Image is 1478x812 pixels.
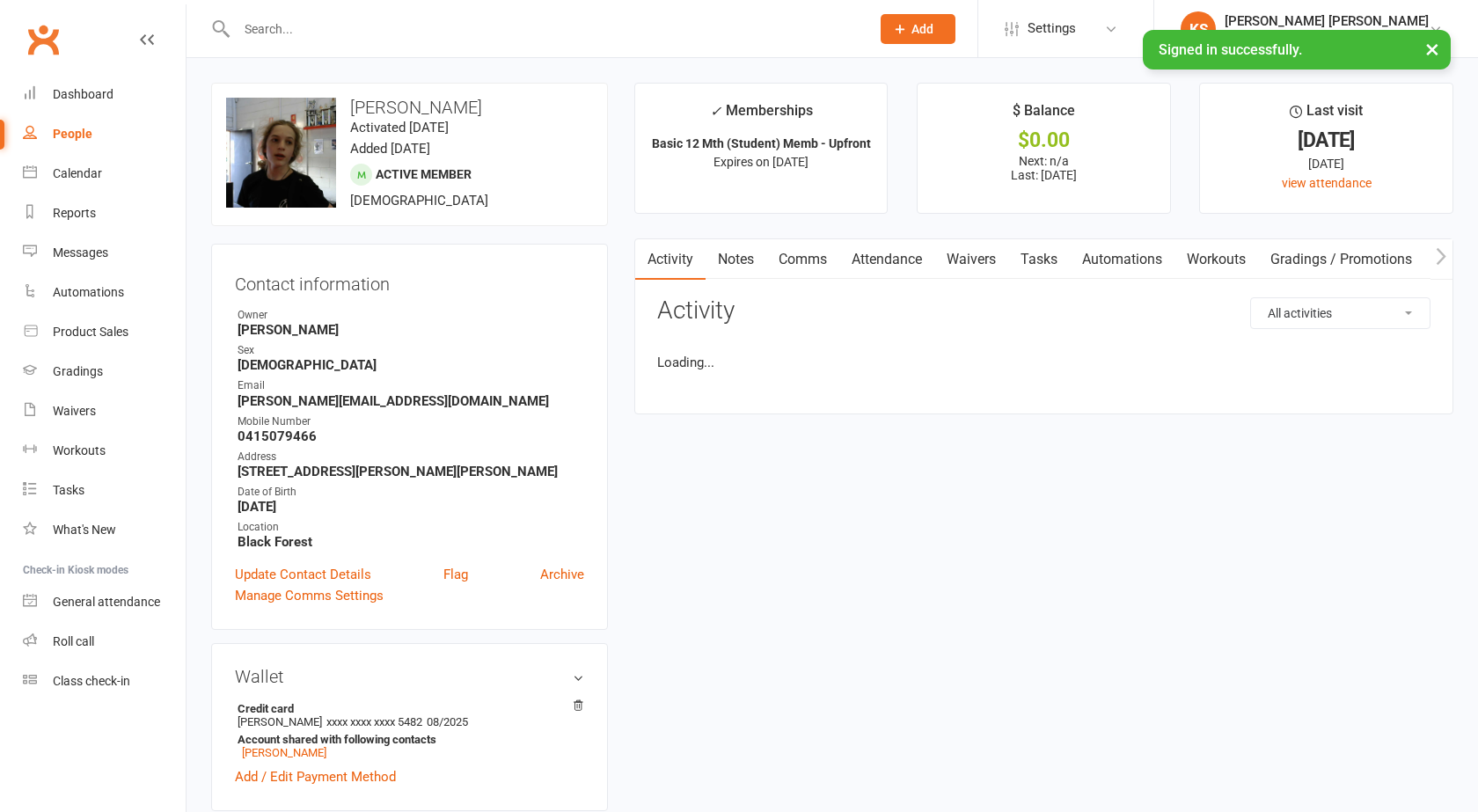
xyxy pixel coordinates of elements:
div: [DATE] [1216,154,1437,173]
span: Signed in successfully. [1159,41,1302,58]
strong: [PERSON_NAME] [238,322,584,338]
a: Clubworx [21,18,65,62]
a: Calendar [23,154,186,194]
div: KS [1181,11,1216,47]
div: Messages [53,245,108,260]
a: Product Sales [23,312,186,352]
span: Add [911,22,933,36]
div: Roll call [53,634,94,648]
strong: 0415079466 [238,428,584,444]
div: Waivers [53,404,96,418]
a: Add / Edit Payment Method [235,766,396,787]
a: Update Contact Details [235,564,371,585]
a: Waivers [934,239,1008,280]
strong: [DEMOGRAPHIC_DATA] [238,357,584,373]
a: Gradings [23,352,186,391]
a: Automations [23,273,186,312]
a: Class kiosk mode [23,662,186,701]
span: [DEMOGRAPHIC_DATA] [350,193,488,208]
div: $ Balance [1013,99,1075,131]
a: Workouts [1174,239,1258,280]
a: Waivers [23,391,186,431]
a: Workouts [23,431,186,471]
strong: [DATE] [238,499,584,515]
div: Workouts [53,443,106,457]
div: Reports [53,206,96,220]
a: Activity [635,239,706,280]
span: xxxx xxxx xxxx 5482 [326,715,422,728]
div: Calendar [53,166,102,180]
a: Tasks [23,471,186,510]
a: Dashboard [23,75,186,114]
strong: Account shared with following contacts [238,733,575,746]
div: Tasks [53,483,84,497]
a: Tasks [1008,239,1070,280]
div: Last visit [1290,99,1363,131]
a: General attendance kiosk mode [23,582,186,622]
div: People [53,127,92,141]
h3: Contact information [235,267,584,294]
a: Comms [766,239,839,280]
h3: [PERSON_NAME] [226,98,593,117]
a: Messages [23,233,186,273]
a: [PERSON_NAME] [242,746,326,759]
button: × [1416,30,1448,68]
a: Gradings / Promotions [1258,239,1424,280]
i: ✓ [710,103,721,120]
div: Dashboard [53,87,113,101]
a: Roll call [23,622,186,662]
a: People [23,114,186,154]
strong: Credit card [238,702,575,715]
li: [PERSON_NAME] [235,699,584,762]
time: Activated [DATE] [350,120,449,135]
strong: Black Forest [238,534,584,550]
div: Date of Birth [238,484,584,501]
strong: [STREET_ADDRESS][PERSON_NAME][PERSON_NAME] [238,464,584,479]
h3: Activity [657,297,1430,325]
span: Active member [376,167,472,181]
a: Notes [706,239,766,280]
input: Search... [231,17,858,41]
strong: Basic 12 Mth (Student) Memb - Upfront [652,136,871,150]
a: Manage Comms Settings [235,585,384,606]
a: Reports [23,194,186,233]
a: Flag [443,564,468,585]
div: Gradings [53,364,103,378]
div: Southside Muay Thai & Fitness [1225,29,1429,45]
div: Email [238,377,584,394]
div: What's New [53,523,116,537]
a: Attendance [839,239,934,280]
div: Sex [238,342,584,359]
img: image1662446497.png [226,98,336,208]
div: Address [238,449,584,465]
div: Memberships [710,99,813,132]
div: Location [238,519,584,536]
div: [PERSON_NAME] [PERSON_NAME] [1225,13,1429,29]
strong: [PERSON_NAME][EMAIL_ADDRESS][DOMAIN_NAME] [238,393,584,409]
span: Settings [1028,9,1076,48]
time: Added [DATE] [350,141,430,157]
div: Product Sales [53,325,128,339]
span: Expires on [DATE] [713,155,809,169]
div: Automations [53,285,124,299]
p: Next: n/a Last: [DATE] [933,154,1154,182]
span: 08/2025 [427,715,468,728]
div: Class check-in [53,674,130,688]
a: What's New [23,510,186,550]
button: Add [881,14,955,44]
a: Automations [1070,239,1174,280]
div: [DATE] [1216,131,1437,150]
div: Owner [238,307,584,324]
li: Loading... [657,352,1430,373]
div: Mobile Number [238,413,584,430]
a: Archive [540,564,584,585]
a: view attendance [1282,176,1372,190]
div: General attendance [53,595,160,609]
h3: Wallet [235,667,584,686]
div: $0.00 [933,131,1154,150]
